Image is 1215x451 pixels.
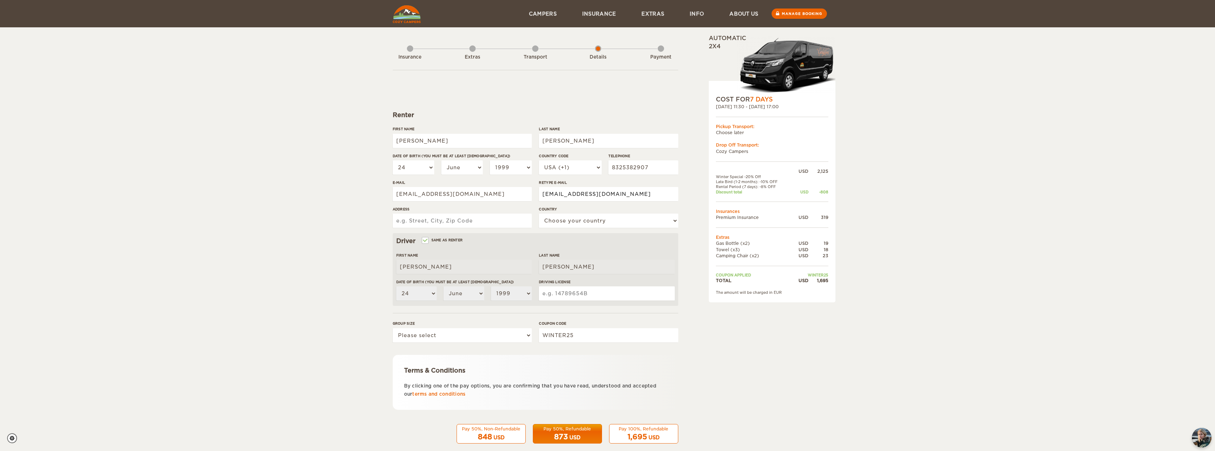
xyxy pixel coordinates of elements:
[393,111,678,119] div: Renter
[539,207,678,212] label: Country
[478,433,492,441] span: 848
[791,247,808,253] div: USD
[1192,428,1211,447] button: chat-button
[791,240,808,246] div: USD
[609,424,678,444] button: Pay 100%, Refundable 1,695 USD
[537,426,597,432] div: Pay 50%, Refundable
[393,134,532,148] input: e.g. William
[539,260,674,274] input: e.g. Smith
[716,208,828,214] td: Insurances
[614,426,674,432] div: Pay 100%, Refundable
[641,54,680,61] div: Payment
[516,54,555,61] div: Transport
[404,366,667,375] div: Terms & Conditions
[423,239,427,243] input: Same as renter
[539,253,674,258] label: Last Name
[716,240,792,246] td: Gas Bottle (x2)
[716,142,828,148] div: Drop Off Transport:
[396,279,532,285] label: Date of birth (You must be at least [DEMOGRAPHIC_DATA])
[461,426,521,432] div: Pay 50%, Non-Refundable
[808,168,828,174] div: 2,125
[608,160,678,175] input: e.g. 1 234 567 890
[393,5,421,23] img: Cozy Campers
[391,54,430,61] div: Insurance
[716,273,792,277] td: Coupon applied
[539,180,678,185] label: Retype E-mail
[791,253,808,259] div: USD
[396,260,532,274] input: e.g. William
[772,9,827,19] a: Manage booking
[404,382,667,398] p: By clicking one of the pay options, you are confirming that you have read, understood and accepte...
[396,253,532,258] label: First Name
[423,237,463,243] label: Same as renter
[539,187,678,201] input: e.g. example@example.com
[539,321,678,326] label: Coupon code
[533,424,602,444] button: Pay 50%, Refundable 873 USD
[393,207,532,212] label: Address
[569,434,580,441] div: USD
[393,214,532,228] input: e.g. Street, City, Zip Code
[539,153,601,159] label: Country Code
[791,273,828,277] td: WINTER25
[808,277,828,284] div: 1,695
[628,433,647,441] span: 1,695
[716,189,792,194] td: Discount total
[608,153,678,159] label: Telephone
[539,286,674,301] input: e.g. 14789654B
[716,179,792,184] td: Late Bird (1-2 months): -10% OFF
[709,34,835,95] div: Automatic 2x4
[737,37,835,95] img: Langur-m-c-logo-2.png
[791,189,808,194] div: USD
[808,214,828,220] div: 319
[1192,428,1211,447] img: Freyja at Cozy Campers
[716,234,828,240] td: Extras
[7,433,22,443] a: Cookie settings
[716,247,792,253] td: Towel (x3)
[716,277,792,284] td: TOTAL
[716,148,828,154] td: Cozy Campers
[808,247,828,253] div: 18
[808,189,828,194] div: -808
[716,130,828,136] td: Choose later
[539,279,674,285] label: Driving License
[791,277,808,284] div: USD
[648,434,659,441] div: USD
[716,253,792,259] td: Camping Chair (x2)
[457,424,526,444] button: Pay 50%, Non-Refundable 848 USD
[396,237,675,245] div: Driver
[554,433,568,441] span: 873
[808,240,828,246] div: 19
[808,253,828,259] div: 23
[716,104,828,110] div: [DATE] 11:30 - [DATE] 17:00
[539,126,678,132] label: Last Name
[453,54,492,61] div: Extras
[716,174,792,179] td: Winter Special -20% Off
[791,168,808,174] div: USD
[716,184,792,189] td: Rental Period (7 days): -8% OFF
[393,180,532,185] label: E-mail
[716,123,828,130] div: Pickup Transport:
[393,321,532,326] label: Group size
[393,126,532,132] label: First Name
[539,134,678,148] input: e.g. Smith
[716,95,828,104] div: COST FOR
[716,214,792,220] td: Premium Insurance
[393,153,532,159] label: Date of birth (You must be at least [DEMOGRAPHIC_DATA])
[579,54,618,61] div: Details
[716,290,828,295] div: The amount will be charged in EUR
[791,214,808,220] div: USD
[493,434,504,441] div: USD
[412,391,465,397] a: terms and conditions
[750,96,773,103] span: 7 Days
[393,187,532,201] input: e.g. example@example.com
